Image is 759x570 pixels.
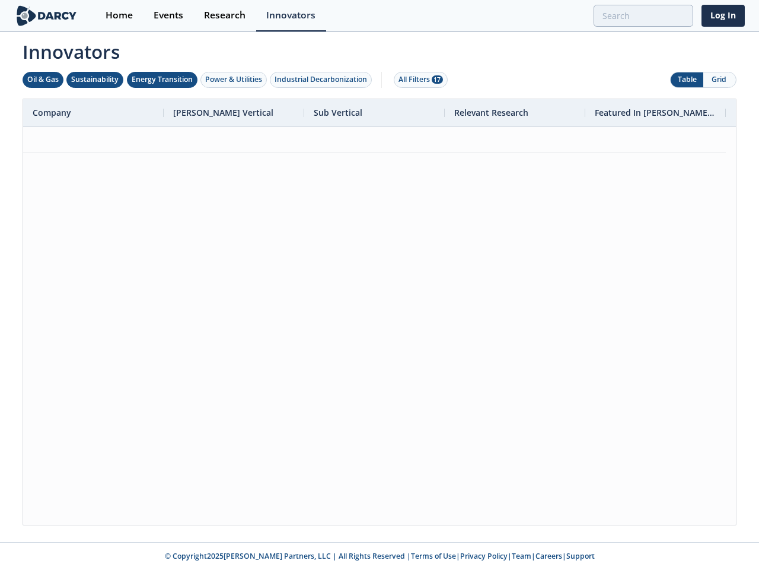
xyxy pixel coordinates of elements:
[154,11,183,20] div: Events
[566,551,595,561] a: Support
[132,74,193,85] div: Energy Transition
[66,72,123,88] button: Sustainability
[411,551,456,561] a: Terms of Use
[23,72,63,88] button: Oil & Gas
[460,551,508,561] a: Privacy Policy
[454,107,528,118] span: Relevant Research
[703,72,736,87] button: Grid
[671,72,703,87] button: Table
[275,74,367,85] div: Industrial Decarbonization
[106,11,133,20] div: Home
[17,551,742,562] p: © Copyright 2025 [PERSON_NAME] Partners, LLC | All Rights Reserved | | | | |
[200,72,267,88] button: Power & Utilities
[205,74,262,85] div: Power & Utilities
[535,551,562,561] a: Careers
[204,11,245,20] div: Research
[14,5,79,26] img: logo-wide.svg
[314,107,362,118] span: Sub Vertical
[173,107,273,118] span: [PERSON_NAME] Vertical
[398,74,443,85] div: All Filters
[594,5,693,27] input: Advanced Search
[432,75,443,84] span: 17
[266,11,315,20] div: Innovators
[270,72,372,88] button: Industrial Decarbonization
[33,107,71,118] span: Company
[27,74,59,85] div: Oil & Gas
[394,72,448,88] button: All Filters 17
[701,5,745,27] a: Log In
[512,551,531,561] a: Team
[71,74,119,85] div: Sustainability
[14,33,745,65] span: Innovators
[595,107,716,118] span: Featured In [PERSON_NAME] Live
[127,72,197,88] button: Energy Transition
